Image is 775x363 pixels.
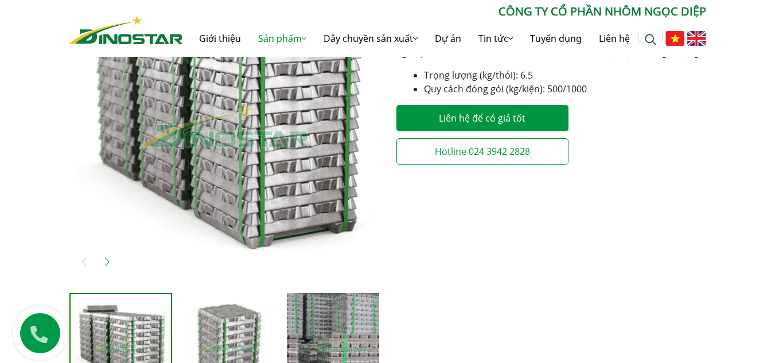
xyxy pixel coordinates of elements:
img: English [687,31,706,46]
a: Hotline 024 3942 2828 [396,138,568,165]
a: Sản phẩm [250,20,315,57]
div: Next slide [98,252,116,271]
p: CÔNG TY CỔ PHẦN NHÔM NGỌC DIỆP [183,3,706,20]
a: Dây chuyền sản xuất [315,20,426,57]
img: search [645,34,656,45]
img: Nhôm Dinostar [69,15,183,44]
li: Quy cách đóng gói (kg/kiện): 500/1000 [424,82,706,96]
a: Liên hệ để có giá tốt [396,105,568,131]
img: Tiếng Việt [665,31,684,46]
a: Dự án [426,20,470,57]
li: Trọng lượng (kg/thỏi): 6.5 [424,68,706,82]
a: Tuyển dụng [521,20,590,57]
a: Tin tức [470,20,521,57]
a: Giới thiệu [190,20,250,57]
a: Liên hệ [590,20,638,57]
